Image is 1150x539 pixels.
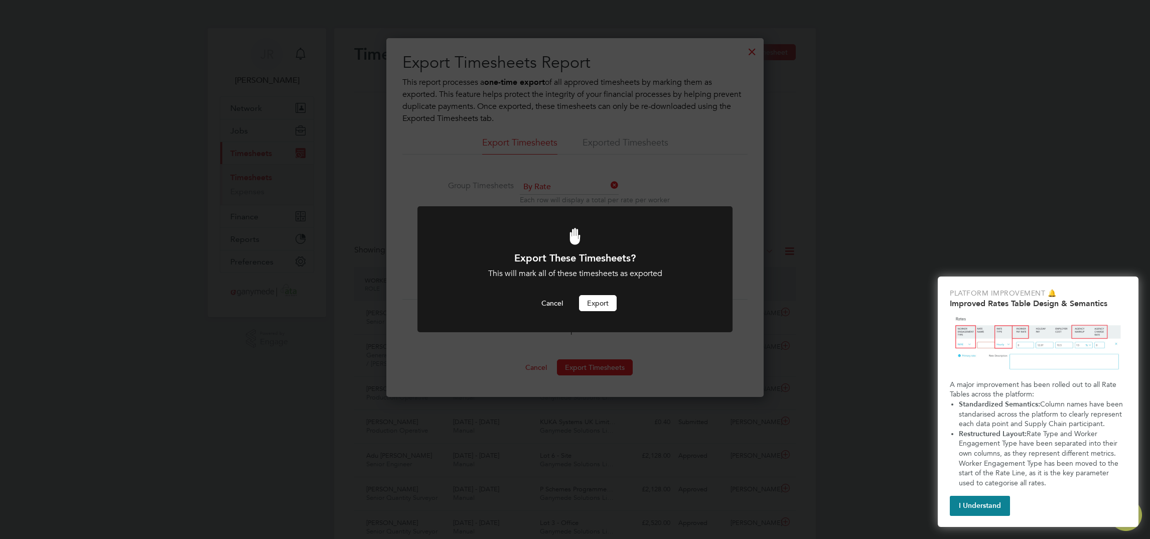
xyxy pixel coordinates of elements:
[959,400,1040,409] strong: Standardized Semantics:
[445,268,705,279] div: This will mark all of these timesheets as exported
[950,496,1010,516] button: I Understand
[959,400,1125,428] span: Column names have been standarised across the platform to clearly represent each data point and S...
[950,299,1126,308] h2: Improved Rates Table Design & Semantics
[959,430,1027,438] strong: Restructured Layout:
[533,295,571,311] button: Cancel
[950,289,1126,299] p: Platform Improvement 🔔
[959,430,1120,487] span: Rate Type and Worker Engagement Type have been separated into their own columns, as they represen...
[579,295,617,311] button: Export
[950,380,1126,399] p: A major improvement has been rolled out to all Rate Tables across the platform:
[938,277,1138,527] div: Improved Rate Table Semantics
[445,251,705,264] h1: Export These Timesheets?
[950,312,1126,376] img: Updated Rates Table Design & Semantics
